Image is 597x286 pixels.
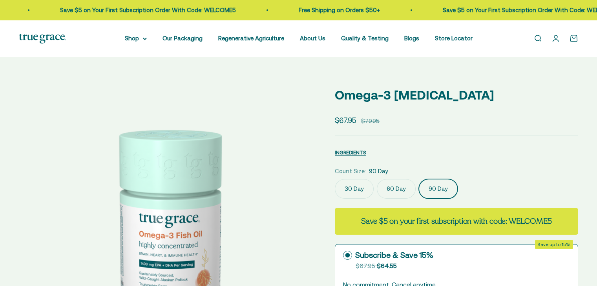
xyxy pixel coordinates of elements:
a: Blogs [404,35,419,42]
p: Save $5 on Your First Subscription Order With Code: WELCOME5 [179,5,355,15]
strong: Save $5 on your first subscription with code: WELCOME5 [361,216,552,226]
legend: Count Size: [335,167,366,176]
a: Store Locator [435,35,473,42]
span: INGREDIENTS [335,150,366,156]
a: Free Shipping on Orders $50+ [35,7,117,13]
p: Omega-3 [MEDICAL_DATA] [335,85,578,105]
a: About Us [300,35,325,42]
span: 90 Day [369,167,388,176]
a: Free Shipping on Orders $50+ [418,7,499,13]
button: INGREDIENTS [335,148,366,157]
compare-at-price: $79.95 [361,116,380,126]
a: Our Packaging [162,35,203,42]
a: Quality & Testing [341,35,389,42]
summary: Shop [125,34,147,43]
sale-price: $67.95 [335,114,356,126]
a: Regenerative Agriculture [218,35,284,42]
